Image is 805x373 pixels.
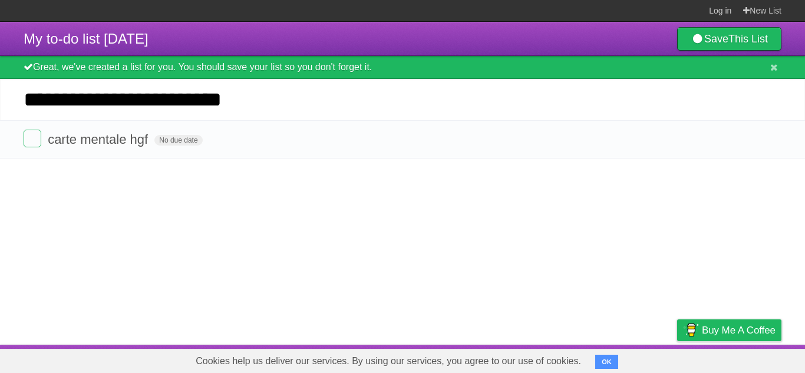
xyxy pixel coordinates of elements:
[24,130,41,147] label: Done
[154,135,202,146] span: No due date
[702,320,776,341] span: Buy me a coffee
[559,348,607,370] a: Developers
[520,348,545,370] a: About
[48,132,151,147] span: carte mentale hgf
[677,319,781,341] a: Buy me a coffee
[707,348,781,370] a: Suggest a feature
[683,320,699,340] img: Buy me a coffee
[662,348,692,370] a: Privacy
[622,348,648,370] a: Terms
[595,355,618,369] button: OK
[184,349,593,373] span: Cookies help us deliver our services. By using our services, you agree to our use of cookies.
[24,31,149,47] span: My to-do list [DATE]
[677,27,781,51] a: SaveThis List
[728,33,768,45] b: This List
